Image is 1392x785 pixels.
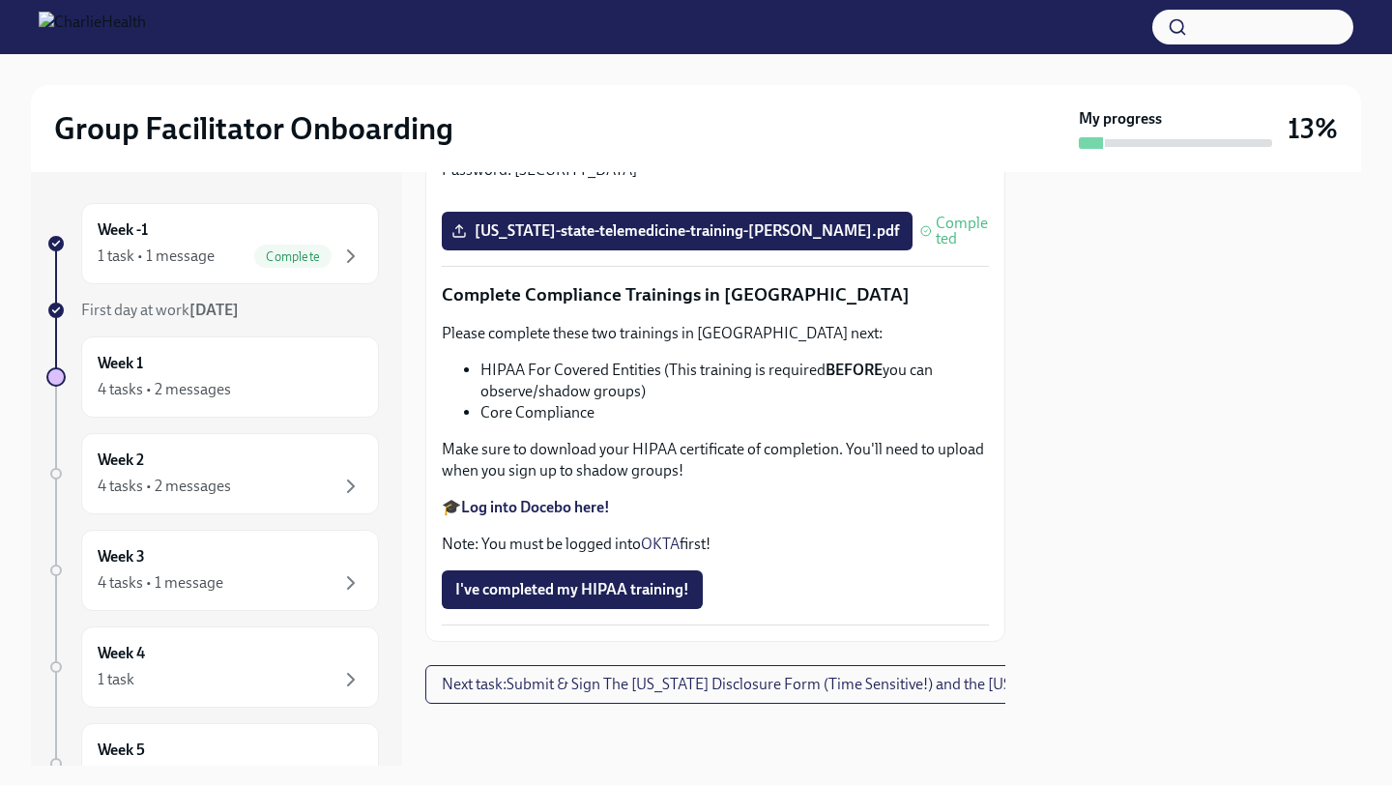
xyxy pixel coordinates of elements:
[1079,108,1162,130] strong: My progress
[81,301,239,319] span: First day at work
[98,353,143,374] h6: Week 1
[455,221,899,241] span: [US_STATE]-state-telemedicine-training-[PERSON_NAME].pdf
[442,323,989,344] p: Please complete these two trainings in [GEOGRAPHIC_DATA] next:
[425,665,1209,704] button: Next task:Submit & Sign The [US_STATE] Disclosure Form (Time Sensitive!) and the [US_STATE] Backg...
[641,535,680,553] a: OKTA
[480,360,989,402] li: HIPAA For Covered Entities (This training is required you can observe/shadow groups)
[442,282,989,307] p: Complete Compliance Trainings in [GEOGRAPHIC_DATA]
[98,740,145,761] h6: Week 5
[455,580,689,599] span: I've completed my HIPAA training!
[442,497,989,518] p: 🎓
[46,530,379,611] a: Week 34 tasks • 1 message
[442,212,913,250] label: [US_STATE]-state-telemedicine-training-[PERSON_NAME].pdf
[1288,111,1338,146] h3: 13%
[46,626,379,708] a: Week 41 task
[98,476,231,497] div: 4 tasks • 2 messages
[461,498,610,516] a: Log into Docebo here!
[826,361,883,379] strong: BEFORE
[189,301,239,319] strong: [DATE]
[98,246,215,267] div: 1 task • 1 message
[98,572,223,594] div: 4 tasks • 1 message
[46,300,379,321] a: First day at work[DATE]
[442,439,989,481] p: Make sure to download your HIPAA certificate of completion. You'll need to upload when you sign u...
[46,336,379,418] a: Week 14 tasks • 2 messages
[98,219,148,241] h6: Week -1
[98,450,144,471] h6: Week 2
[936,216,989,247] span: Completed
[98,643,145,664] h6: Week 4
[442,675,1193,694] span: Next task : Submit & Sign The [US_STATE] Disclosure Form (Time Sensitive!) and the [US_STATE] Bac...
[442,534,989,555] p: Note: You must be logged into first!
[46,203,379,284] a: Week -11 task • 1 messageComplete
[98,379,231,400] div: 4 tasks • 2 messages
[39,12,146,43] img: CharlieHealth
[98,669,134,690] div: 1 task
[98,546,145,567] h6: Week 3
[54,109,453,148] h2: Group Facilitator Onboarding
[46,433,379,514] a: Week 24 tasks • 2 messages
[480,402,989,423] li: Core Compliance
[442,570,703,609] button: I've completed my HIPAA training!
[254,249,332,264] span: Complete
